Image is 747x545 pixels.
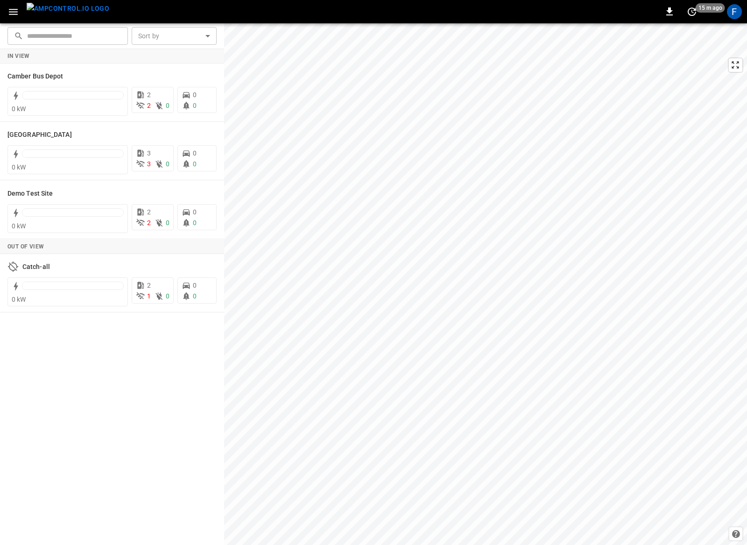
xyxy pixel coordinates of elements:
span: 0 [193,149,197,157]
h6: Camber School Depot [7,130,72,140]
span: 0 [166,292,169,300]
span: 2 [147,282,151,289]
span: 0 [166,102,169,109]
span: 3 [147,149,151,157]
span: 0 [193,102,197,109]
strong: In View [7,53,30,59]
span: 0 [193,292,197,300]
span: 0 kW [12,296,26,303]
span: 2 [147,91,151,99]
span: 0 kW [12,222,26,230]
span: 0 [193,208,197,216]
span: 2 [147,102,151,109]
span: 1 [147,292,151,300]
div: profile-icon [727,4,742,19]
span: 0 [166,219,169,226]
span: 15 m ago [696,3,725,13]
strong: Out of View [7,243,44,250]
span: 0 [193,282,197,289]
span: 0 [193,91,197,99]
span: 0 [193,219,197,226]
img: ampcontrol.io logo [27,3,109,14]
h6: Catch-all [22,262,50,272]
span: 2 [147,208,151,216]
span: 3 [147,160,151,168]
span: 2 [147,219,151,226]
button: set refresh interval [684,4,699,19]
h6: Camber Bus Depot [7,71,63,82]
span: 0 [166,160,169,168]
span: 0 kW [12,105,26,113]
span: 0 kW [12,163,26,171]
h6: Demo Test Site [7,189,53,199]
span: 0 [193,160,197,168]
